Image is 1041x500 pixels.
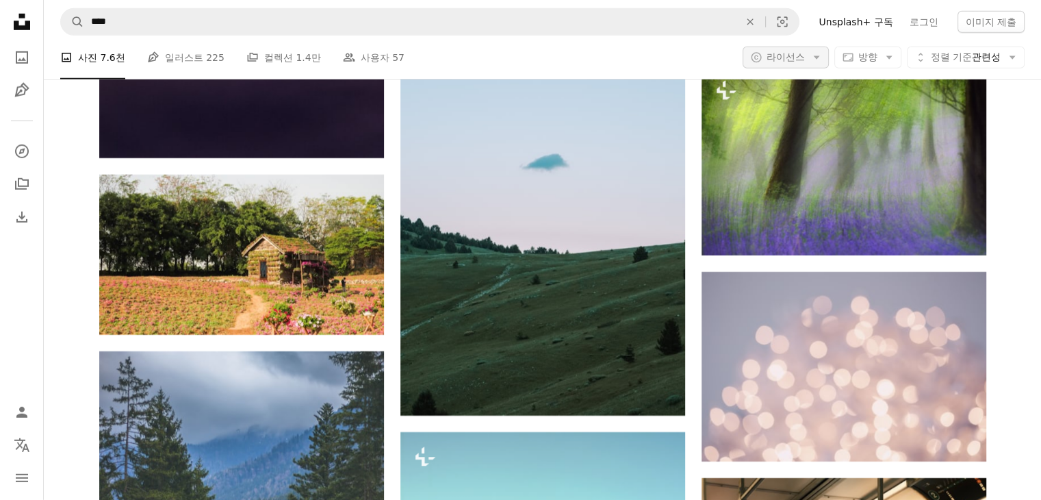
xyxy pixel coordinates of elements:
[296,50,320,65] span: 1.4만
[958,11,1025,33] button: 이미지 제출
[743,47,829,68] button: 라이선스
[8,138,36,165] a: 탐색
[343,36,404,79] a: 사용자 57
[8,432,36,459] button: 언어
[8,171,36,198] a: 컬렉션
[702,272,986,462] img: 보케 사진
[702,66,986,256] img: 나무와 블루벨은 안개 낀 몽환적인 숲을 만듭니다.
[702,360,986,373] a: 보케 사진
[931,51,972,62] span: 정렬 기준
[99,175,384,335] img: 낮에는 푸른 나무로 둘러싸인 갈색 목조 주택
[99,249,384,261] a: 낮에는 푸른 나무로 둘러싸인 갈색 목조 주택
[400,196,685,208] a: 낮 동안 하얀 하늘 아래 푸른 잔디밭
[8,464,36,492] button: 메뉴
[767,51,805,62] span: 라이선스
[702,154,986,166] a: 나무와 블루벨은 안개 낀 몽환적인 숲을 만듭니다.
[61,9,84,35] button: Unsplash 검색
[810,11,901,33] a: Unsplash+ 구독
[735,9,765,35] button: 삭제
[206,50,224,65] span: 225
[907,47,1025,68] button: 정렬 기준관련성
[8,203,36,231] a: 다운로드 내역
[392,50,404,65] span: 57
[766,9,799,35] button: 시각적 검색
[60,8,799,36] form: 사이트 전체에서 이미지 찾기
[246,36,321,79] a: 컬렉션 1.4만
[8,8,36,38] a: 홈 — Unsplash
[8,44,36,71] a: 사진
[931,51,1001,64] span: 관련성
[834,47,901,68] button: 방향
[901,11,947,33] a: 로그인
[8,77,36,104] a: 일러스트
[858,51,877,62] span: 방향
[8,399,36,426] a: 로그인 / 가입
[147,36,224,79] a: 일러스트 225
